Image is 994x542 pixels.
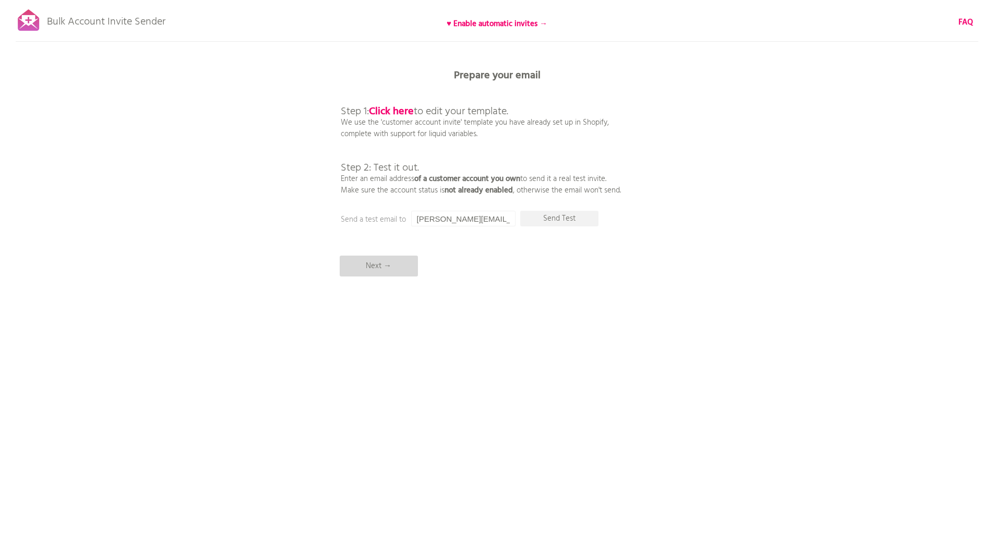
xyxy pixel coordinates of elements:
span: Step 2: Test it out. [341,160,419,176]
a: FAQ [959,17,973,28]
span: Step 1: to edit your template. [341,103,508,120]
p: Next → [340,256,418,276]
p: Bulk Account Invite Sender [47,6,165,32]
a: Click here [369,103,414,120]
b: of a customer account you own [414,173,520,185]
p: Send a test email to [341,214,549,225]
p: Send Test [520,211,598,226]
b: Prepare your email [454,67,541,84]
b: not already enabled [445,184,513,197]
b: FAQ [959,16,973,29]
b: ♥ Enable automatic invites → [447,18,547,30]
p: We use the 'customer account invite' template you have already set up in Shopify, complete with s... [341,83,621,196]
